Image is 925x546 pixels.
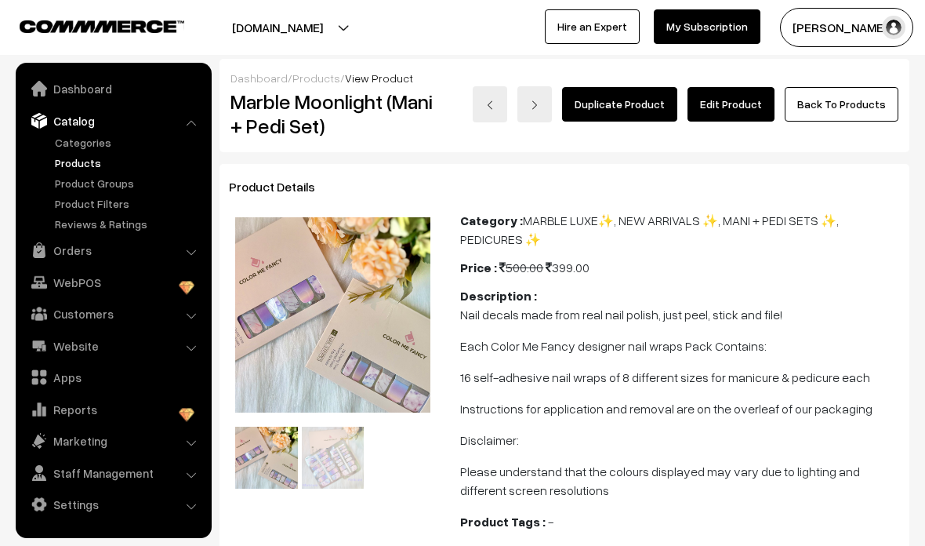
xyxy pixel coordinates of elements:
h2: Marble Moonlight (Mani + Pedi Set) [230,89,437,138]
a: Marketing [20,427,206,455]
img: right-arrow.png [530,100,539,110]
a: Dashboard [20,75,206,103]
a: Customers [20,300,206,328]
a: Reviews & Ratings [51,216,206,232]
a: Product Groups [51,175,206,191]
a: Website [20,332,206,360]
img: 17460800372205IMG_4998.jpg [235,427,298,490]
a: Catalog [20,107,206,135]
a: Settings [20,490,206,519]
b: Category : [460,213,523,228]
p: Nail decals made from real nail polish, just peel, stick and file! [460,305,900,324]
button: [PERSON_NAME]… [780,8,913,47]
a: Categories [51,134,206,151]
div: / / [230,70,898,86]
span: Please understand that the colours displayed may vary due to lighting and different screen resolu... [460,464,860,498]
button: [DOMAIN_NAME] [177,8,378,47]
a: Back To Products [785,87,898,122]
a: Reports [20,395,206,424]
a: My Subscription [654,9,760,44]
span: Product Details [229,179,334,195]
img: left-arrow.png [485,100,495,110]
a: Staff Management [20,459,206,487]
a: Apps [20,363,206,391]
span: 500.00 [499,260,543,275]
a: WebPOS [20,268,206,297]
span: Each Color Me Fancy designer nail wraps Pack Contains: [460,338,767,354]
div: 399.00 [460,258,900,277]
img: user [882,16,905,39]
a: COMMMERCE [20,16,157,35]
a: Products [51,155,206,171]
b: Product Tags : [460,514,546,530]
span: View Product [345,71,413,85]
a: Edit Product [687,87,774,122]
b: Description : [460,288,537,304]
span: 16 self-adhesive nail wraps of 8 different sizes for manicure & pedicure each [460,369,870,385]
span: - [548,514,553,530]
a: Dashboard [230,71,288,85]
a: Products [292,71,340,85]
img: 17460800435222IMG_5001.jpg [302,427,365,490]
img: 17460800435222IMG_5001.jpg [430,217,626,413]
a: Product Filters [51,195,206,212]
a: Orders [20,236,206,264]
span: Disclaimer: [460,432,519,448]
img: 17460800372205IMG_4998.jpg [235,217,430,413]
b: Price : [460,260,497,275]
img: COMMMERCE [20,20,184,32]
a: Hire an Expert [545,9,640,44]
a: Duplicate Product [562,87,677,122]
div: MARBLE LUXE✨, NEW ARRIVALS ✨, MANI + PEDI SETS ✨, PEDICURES ✨ [460,211,900,249]
span: Instructions for application and removal are on the overleaf of our packaging [460,401,872,417]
